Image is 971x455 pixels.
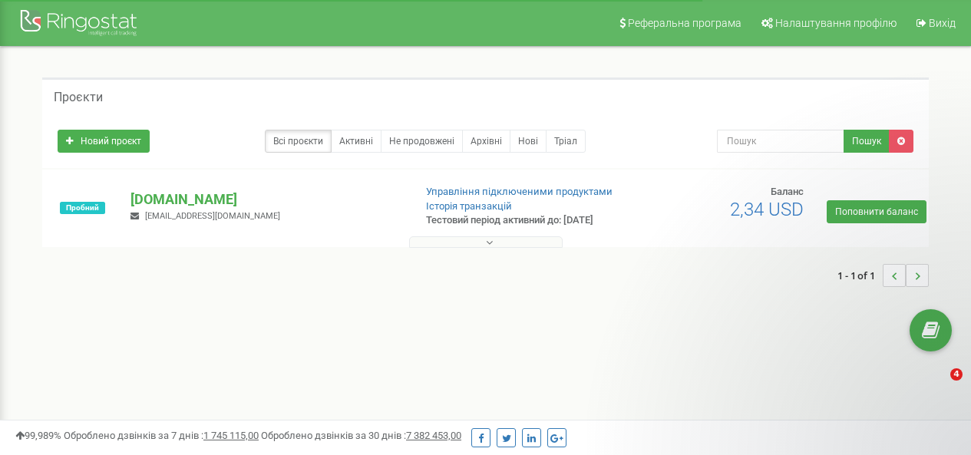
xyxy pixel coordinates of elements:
[145,211,280,221] span: [EMAIL_ADDRESS][DOMAIN_NAME]
[426,186,613,197] a: Управління підключеними продуктами
[775,17,897,29] span: Налаштування профілю
[203,430,259,441] u: 1 745 115,00
[265,130,332,153] a: Всі проєкти
[426,200,512,212] a: Історія транзакцій
[462,130,510,153] a: Архівні
[950,368,963,381] span: 4
[15,430,61,441] span: 99,989%
[60,202,105,214] span: Пробний
[381,130,463,153] a: Не продовжені
[130,190,401,209] p: [DOMAIN_NAME]
[919,368,956,405] iframe: Intercom live chat
[510,130,547,153] a: Нові
[261,430,461,441] span: Оброблено дзвінків за 30 днів :
[628,17,741,29] span: Реферальна програма
[929,17,956,29] span: Вихід
[331,130,381,153] a: Активні
[546,130,586,153] a: Тріал
[64,430,259,441] span: Оброблено дзвінків за 7 днів :
[58,130,150,153] a: Новий проєкт
[426,213,623,228] p: Тестовий період активний до: [DATE]
[406,430,461,441] u: 7 382 453,00
[54,91,103,104] h5: Проєкти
